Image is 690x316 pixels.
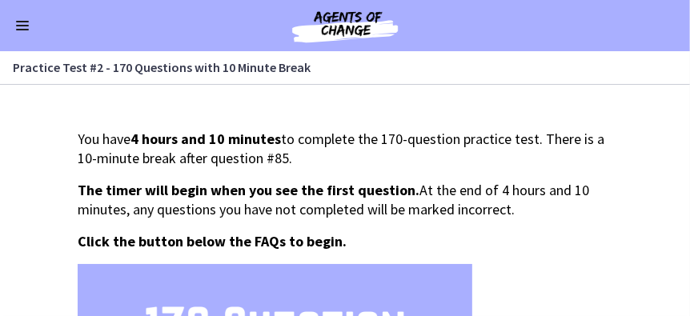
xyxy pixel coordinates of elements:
button: Enable menu [13,16,32,35]
span: You have to complete the 170-question practice test. There is a 10-minute break after question #85. [78,130,604,167]
span: Click the button below the FAQs to begin. [78,232,347,250]
h3: Practice Test #2 - 170 Questions with 10 Minute Break [13,58,658,77]
span: The timer will begin when you see the first question. [78,181,419,199]
span: At the end of 4 hours and 10 minutes, any questions you have not completed will be marked incorrect. [78,181,589,218]
strong: 4 hours and 10 minutes [130,130,281,148]
img: Agents of Change Social Work Test Prep [249,6,441,45]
